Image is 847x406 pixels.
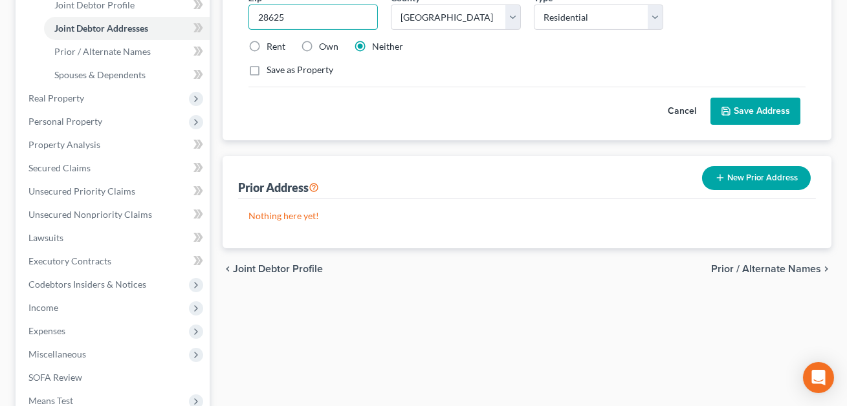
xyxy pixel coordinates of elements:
[18,226,210,250] a: Lawsuits
[267,40,285,53] label: Rent
[223,264,233,274] i: chevron_left
[28,232,63,243] span: Lawsuits
[18,203,210,226] a: Unsecured Nonpriority Claims
[18,133,210,156] a: Property Analysis
[821,264,831,274] i: chevron_right
[28,186,135,197] span: Unsecured Priority Claims
[28,348,86,359] span: Miscellaneous
[248,5,378,30] input: XXXXX
[28,279,146,290] span: Codebtors Insiders & Notices
[223,264,323,274] button: chevron_left Joint Debtor Profile
[28,325,65,336] span: Expenses
[233,264,323,274] span: Joint Debtor Profile
[803,362,834,393] div: Open Intercom Messenger
[267,63,333,76] label: Save as Property
[28,302,58,313] span: Income
[654,98,710,124] button: Cancel
[28,92,84,103] span: Real Property
[54,69,146,80] span: Spouses & Dependents
[28,255,111,266] span: Executory Contracts
[28,116,102,127] span: Personal Property
[54,46,151,57] span: Prior / Alternate Names
[44,40,210,63] a: Prior / Alternate Names
[18,250,210,273] a: Executory Contracts
[54,23,148,34] span: Joint Debtor Addresses
[28,209,152,220] span: Unsecured Nonpriority Claims
[372,40,403,53] label: Neither
[44,63,210,87] a: Spouses & Dependents
[28,162,91,173] span: Secured Claims
[238,180,319,195] div: Prior Address
[28,395,73,406] span: Means Test
[18,156,210,180] a: Secured Claims
[248,209,806,222] p: Nothing here yet!
[710,98,800,125] button: Save Address
[18,366,210,389] a: SOFA Review
[28,139,100,150] span: Property Analysis
[28,372,82,383] span: SOFA Review
[18,180,210,203] a: Unsecured Priority Claims
[319,40,338,53] label: Own
[702,166,811,190] button: New Prior Address
[711,264,831,274] button: Prior / Alternate Names chevron_right
[44,17,210,40] a: Joint Debtor Addresses
[711,264,821,274] span: Prior / Alternate Names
